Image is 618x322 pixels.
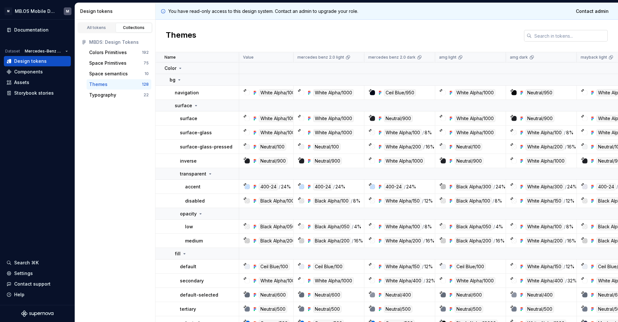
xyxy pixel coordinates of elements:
div: / [422,129,424,136]
div: 24% [335,183,345,190]
div: Space semantics [89,71,128,77]
div: White Alpha/200 [384,237,423,244]
div: 8% [566,129,574,136]
div: / [422,197,424,204]
div: 10 [145,71,149,76]
div: 24% [281,183,291,190]
div: 24% [406,183,416,190]
div: Black Alpha/100 [455,197,492,204]
div: White Alpha/1000 [526,157,566,165]
div: Space Primitives [89,60,126,66]
div: / [565,183,566,190]
div: / [565,143,566,150]
div: Assets [14,79,29,86]
div: White Alpha/150 [384,263,421,270]
div: White Alpha/1000 [259,277,299,284]
div: White Alpha/100 [384,129,422,136]
div: / [333,183,335,190]
div: MBDS: Design Tokens [89,39,149,45]
button: Search ⌘K [4,258,71,268]
button: Space Primitives75 [87,58,151,68]
button: Space semantics10 [87,69,151,79]
div: Settings [14,270,33,277]
div: Neutral/100 [313,143,341,150]
div: / [351,197,352,204]
div: White Alpha/1000 [259,89,299,96]
p: low [185,223,193,230]
div: White Alpha/100 [526,129,563,136]
p: surface-glass-pressed [180,144,232,150]
p: amg dark [510,55,528,60]
p: default-selected [180,292,218,298]
div: Black Alpha/050 [259,223,297,230]
div: / [493,237,495,244]
div: Black Alpha/200 [259,237,297,244]
a: Design tokens [4,56,71,66]
div: White Alpha/1000 [455,129,495,136]
div: White Alpha/1000 [259,129,299,136]
span: Mercedes-Benz 2.0 [25,49,63,54]
div: 24% [567,183,577,190]
a: Components [4,67,71,77]
div: 192 [142,50,149,55]
button: Colors Primitives192 [87,47,151,58]
div: White Alpha/400 [526,277,565,284]
p: disabled [185,198,205,204]
div: Neutral/500 [384,306,412,313]
div: 16% [567,143,576,150]
p: bg [170,77,175,83]
div: 8% [353,197,360,204]
div: Neutral/900 [526,115,554,122]
div: 400-24 [596,183,616,190]
div: / [616,183,618,190]
div: White Alpha/200 [526,237,564,244]
div: White Alpha/1000 [384,157,425,165]
div: Ceil Blue/100 [259,263,290,270]
div: Ceil Blue/100 [313,263,344,270]
div: 12% [424,263,433,270]
p: surface [180,115,197,122]
div: White Alpha/1000 [313,89,354,96]
div: Neutral/500 [526,306,554,313]
p: navigation [175,90,199,96]
div: Neutral/500 [455,306,483,313]
div: Dataset [5,49,20,54]
div: White Alpha/200 [384,143,423,150]
div: / [493,223,495,230]
div: White Alpha/1000 [455,277,495,284]
div: 4% [496,223,503,230]
div: 400-24 [259,183,278,190]
a: Typography22 [87,90,151,100]
div: Neutral/100 [455,143,482,150]
div: White Alpha/1000 [455,115,495,122]
button: MMB.OS Mobile Design SystemM [1,4,73,18]
div: Neutral/500 [313,306,342,313]
p: mercedes benz 2.0 dark [368,55,416,60]
div: 12% [424,197,433,204]
div: Black Alpha/100 [313,197,350,204]
p: opacity [180,211,197,217]
div: / [565,277,567,284]
div: White Alpha/150 [384,197,421,204]
div: 24% [496,183,506,190]
h2: Themes [166,30,196,42]
button: Contact support [4,279,71,289]
button: Themes128 [87,79,151,90]
div: / [564,223,566,230]
div: / [564,263,565,270]
div: Design tokens [14,58,47,64]
div: White Alpha/1000 [313,277,354,284]
div: Typography [89,92,116,98]
div: 8% [495,197,502,204]
div: Storybook stories [14,90,54,96]
p: medium [185,238,203,244]
div: Black Alpha/100 [259,197,296,204]
div: M [66,9,69,14]
div: White Alpha/1000 [259,115,299,122]
div: Neutral/500 [259,306,287,313]
div: White Alpha/200 [526,143,564,150]
div: Documentation [14,27,49,33]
